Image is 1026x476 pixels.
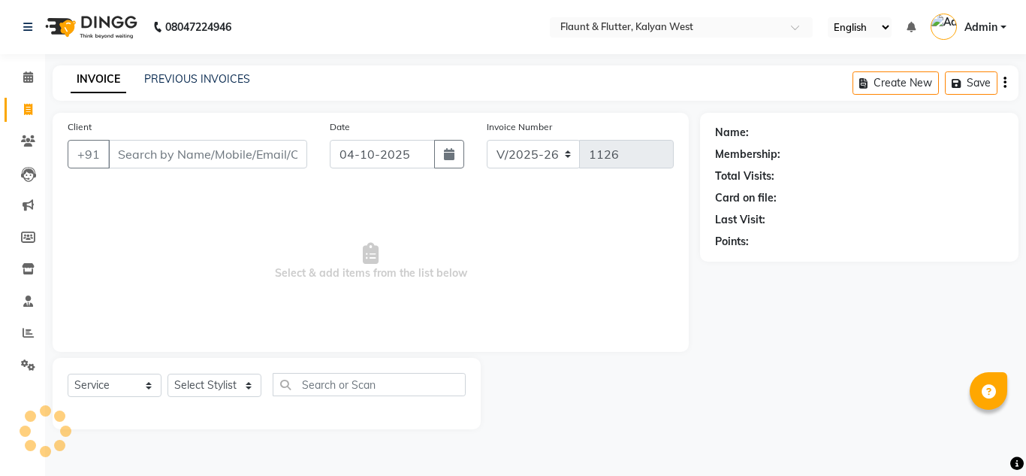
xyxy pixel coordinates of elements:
div: Name: [715,125,749,141]
button: Save [945,71,997,95]
iframe: chat widget [963,416,1011,461]
img: logo [38,6,141,48]
a: INVOICE [71,66,126,93]
div: Card on file: [715,190,777,206]
span: Select & add items from the list below [68,186,674,337]
label: Date [330,120,350,134]
div: Last Visit: [715,212,765,228]
input: Search or Scan [273,373,466,396]
div: Membership: [715,147,780,162]
img: Admin [931,14,957,40]
button: +91 [68,140,110,168]
span: Admin [964,20,997,35]
div: Total Visits: [715,168,774,184]
div: Points: [715,234,749,250]
label: Client [68,120,92,134]
input: Search by Name/Mobile/Email/Code [108,140,307,168]
label: Invoice Number [487,120,552,134]
a: PREVIOUS INVOICES [144,72,250,86]
button: Create New [852,71,939,95]
b: 08047224946 [165,6,231,48]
